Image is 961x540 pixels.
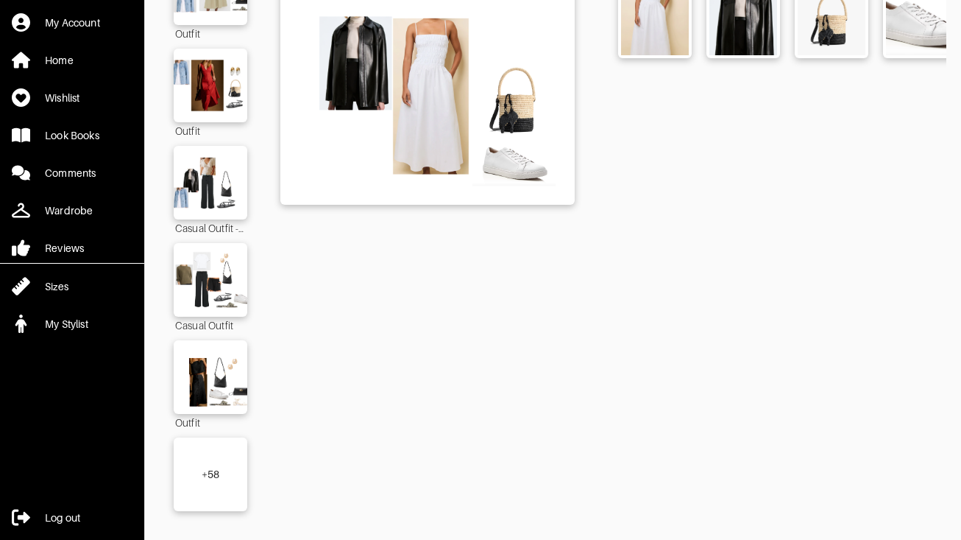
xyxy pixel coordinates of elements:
div: Reviews [45,241,84,256]
img: Outfit Outfit [169,56,252,115]
div: Outfit [174,122,247,138]
div: Sizes [45,279,68,294]
div: My Stylist [45,317,88,332]
div: Outfit [174,25,247,41]
img: Outfit Casual Outfit - day to night [169,153,252,212]
div: Casual Outfit [174,317,247,333]
div: Outfit [174,414,247,430]
div: My Account [45,15,100,30]
div: Casual Outfit - day to night [174,220,247,236]
div: Wardrobe [45,203,93,218]
div: Wishlist [45,91,79,105]
div: Log out [45,511,80,525]
div: Home [45,53,74,68]
div: + 58 [202,467,220,482]
img: Outfit Outfit [169,348,252,407]
div: Look Books [45,128,99,143]
div: Comments [45,166,96,180]
img: Outfit Casual Outfit [169,250,252,309]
